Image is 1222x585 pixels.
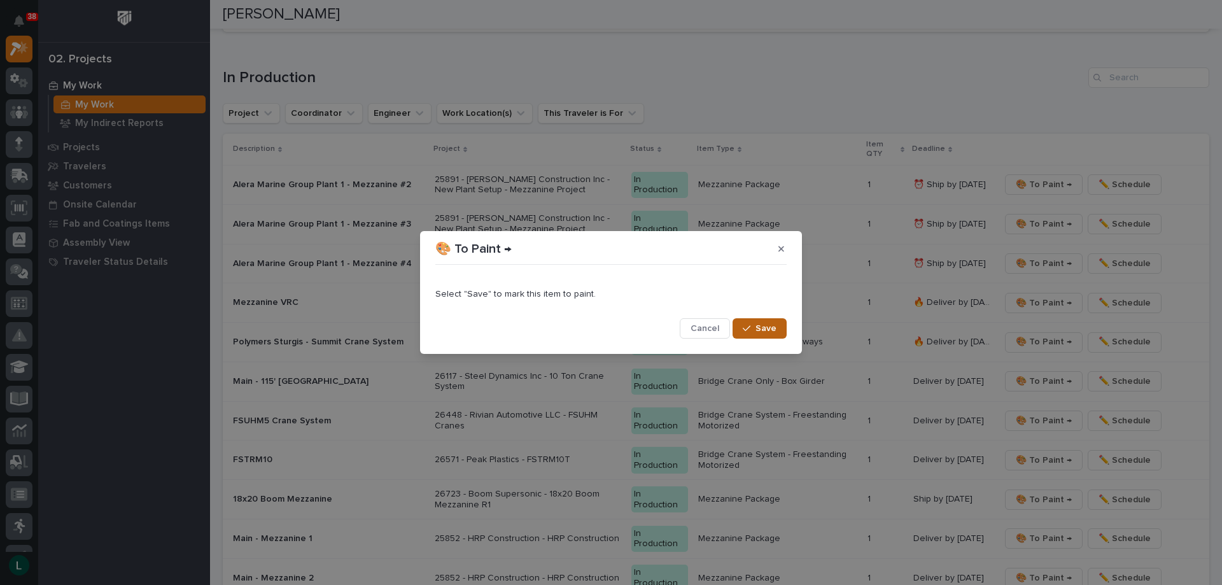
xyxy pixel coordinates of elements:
span: Cancel [691,323,719,334]
p: 🎨 To Paint → [435,241,512,257]
button: Cancel [680,318,730,339]
button: Save [733,318,787,339]
span: Save [755,323,776,334]
p: Select "Save" to mark this item to paint. [435,289,787,300]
